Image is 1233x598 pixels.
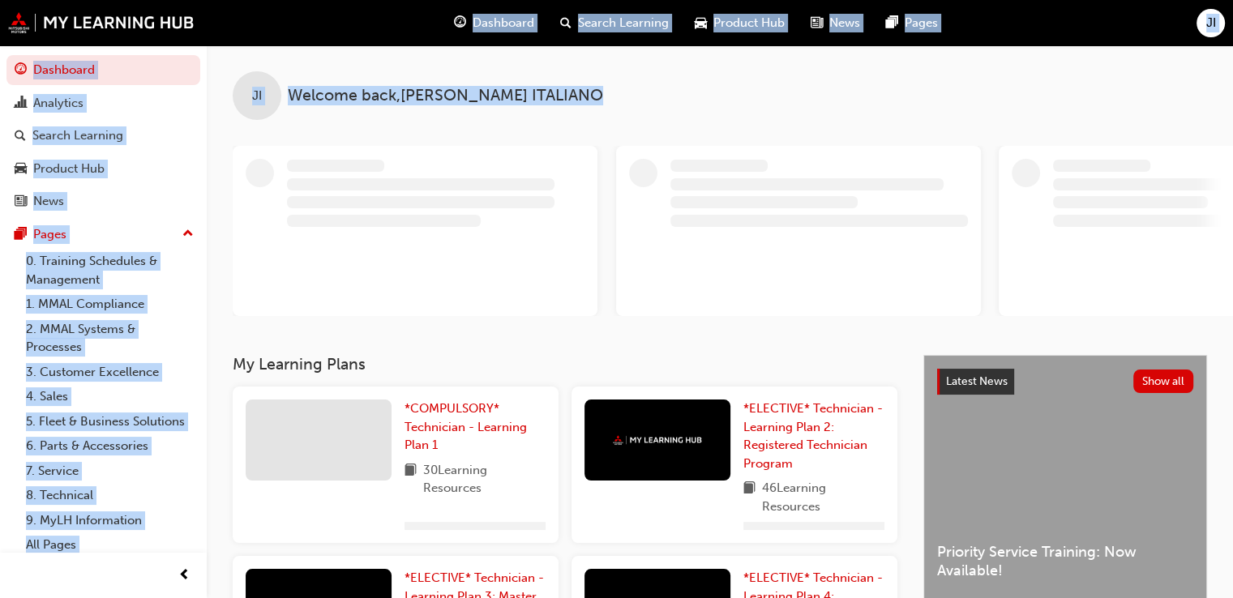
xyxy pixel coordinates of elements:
span: pages-icon [886,13,898,33]
span: Dashboard [473,14,534,32]
button: JI [1197,9,1225,37]
span: Product Hub [713,14,785,32]
span: news-icon [811,13,823,33]
span: search-icon [560,13,572,33]
a: All Pages [19,532,200,557]
span: book-icon [405,461,417,498]
span: car-icon [695,13,707,33]
a: 9. MyLH Information [19,508,200,533]
a: Product Hub [6,154,200,184]
span: news-icon [15,194,27,209]
a: *ELECTIVE* Technician - Learning Plan 2: Registered Technician Program [743,399,884,472]
span: News [829,14,860,32]
span: guage-icon [454,13,466,33]
span: JI [252,87,262,105]
div: Analytics [33,94,83,113]
a: car-iconProduct Hub [682,6,798,40]
h3: My Learning Plans [233,355,897,374]
span: 30 Learning Resources [423,461,546,498]
a: Latest NewsShow all [937,369,1193,395]
a: pages-iconPages [873,6,951,40]
span: up-icon [182,224,194,245]
img: mmal [613,435,702,446]
a: Analytics [6,88,200,118]
span: Pages [905,14,938,32]
button: Pages [6,220,200,250]
div: News [33,192,64,211]
a: 1. MMAL Compliance [19,292,200,317]
button: DashboardAnalyticsSearch LearningProduct HubNews [6,52,200,220]
a: news-iconNews [798,6,873,40]
a: 6. Parts & Accessories [19,434,200,459]
span: car-icon [15,162,27,177]
div: Pages [33,225,66,244]
span: pages-icon [15,228,27,242]
span: search-icon [15,129,26,143]
div: Search Learning [32,126,123,145]
a: guage-iconDashboard [441,6,547,40]
span: Search Learning [578,14,669,32]
a: 4. Sales [19,384,200,409]
span: Priority Service Training: Now Available! [937,543,1193,579]
a: *COMPULSORY* Technician - Learning Plan 1 [405,399,546,455]
span: *ELECTIVE* Technician - Learning Plan 2: Registered Technician Program [743,401,883,471]
span: Welcome back , [PERSON_NAME] ITALIANO [288,87,603,105]
a: 5. Fleet & Business Solutions [19,409,200,434]
a: Dashboard [6,55,200,85]
span: *COMPULSORY* Technician - Learning Plan 1 [405,401,527,452]
a: 7. Service [19,459,200,484]
a: 0. Training Schedules & Management [19,249,200,292]
span: guage-icon [15,63,27,78]
div: Product Hub [33,160,105,178]
a: News [6,186,200,216]
a: Search Learning [6,121,200,151]
span: 46 Learning Resources [762,479,884,515]
a: 2. MMAL Systems & Processes [19,317,200,360]
button: Show all [1133,369,1194,393]
a: 8. Technical [19,483,200,508]
span: JI [1206,14,1216,32]
img: mmal [8,12,195,33]
a: search-iconSearch Learning [547,6,682,40]
span: book-icon [743,479,756,515]
a: 3. Customer Excellence [19,360,200,385]
span: prev-icon [178,566,191,586]
span: Latest News [946,374,1008,388]
span: chart-icon [15,96,27,111]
